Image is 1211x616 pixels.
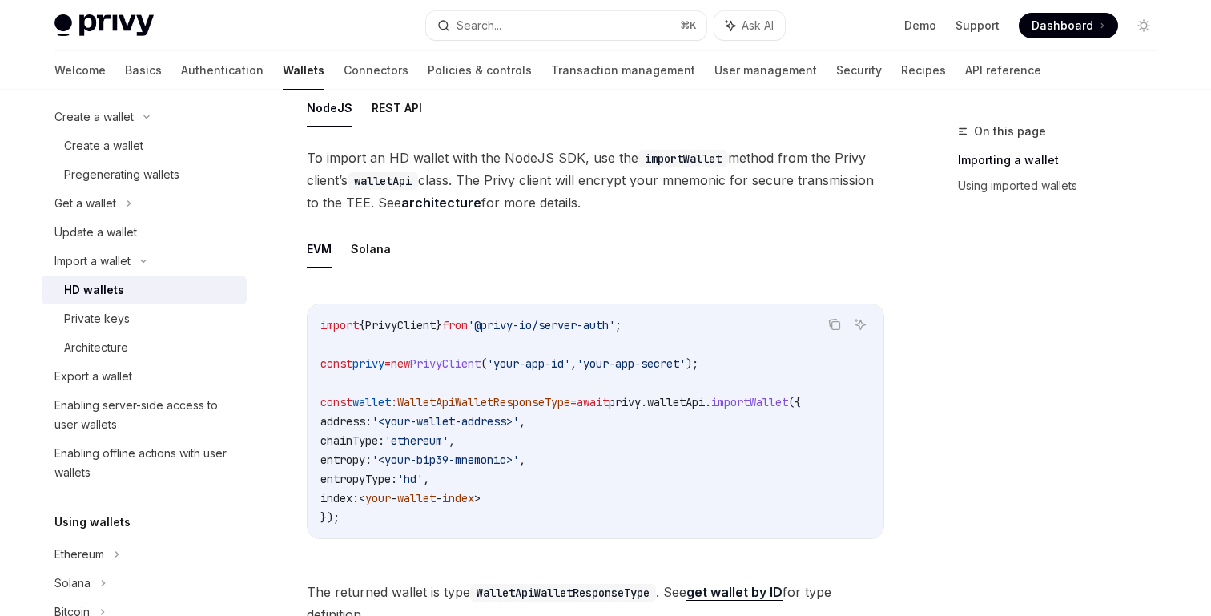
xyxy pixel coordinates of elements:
[42,131,247,160] a: Create a wallet
[54,194,116,213] div: Get a wallet
[641,395,647,409] span: .
[397,395,570,409] span: WalletApiWalletResponseType
[384,356,391,371] span: =
[54,396,237,434] div: Enabling server-side access to user wallets
[42,304,247,333] a: Private keys
[351,230,391,268] button: Solana
[519,453,525,467] span: ,
[958,147,1169,173] a: Importing a wallet
[320,356,352,371] span: const
[711,395,788,409] span: importWallet
[283,51,324,90] a: Wallets
[320,318,359,332] span: import
[788,395,801,409] span: ({
[54,107,134,127] div: Create a wallet
[352,395,391,409] span: wallet
[64,280,124,300] div: HD wallets
[64,136,143,155] div: Create a wallet
[320,414,372,429] span: address:
[54,513,131,532] h5: Using wallets
[54,252,131,271] div: Import a wallet
[638,150,728,167] code: importWallet
[125,51,162,90] a: Basics
[577,395,609,409] span: await
[64,309,130,328] div: Private keys
[481,356,487,371] span: (
[307,147,884,214] span: To import an HD wallet with the NodeJS SDK, use the method from the Privy client’s class. The Pri...
[320,395,352,409] span: const
[680,19,697,32] span: ⌘ K
[54,574,91,593] div: Solana
[519,414,525,429] span: ,
[436,318,442,332] span: }
[474,491,481,505] span: >
[1032,18,1093,34] span: Dashboard
[365,318,436,332] span: PrivyClient
[320,510,340,525] span: });
[54,14,154,37] img: light logo
[904,18,936,34] a: Demo
[647,395,705,409] span: walletApi
[42,362,247,391] a: Export a wallet
[64,338,128,357] div: Architecture
[344,51,408,90] a: Connectors
[320,472,397,486] span: entropyType:
[365,491,391,505] span: your
[1019,13,1118,38] a: Dashboard
[54,51,106,90] a: Welcome
[714,51,817,90] a: User management
[965,51,1041,90] a: API reference
[54,367,132,386] div: Export a wallet
[442,318,468,332] span: from
[958,173,1169,199] a: Using imported wallets
[428,51,532,90] a: Policies & controls
[384,433,449,448] span: 'ethereum'
[359,491,365,505] span: <
[397,472,423,486] span: 'hd'
[457,16,501,35] div: Search...
[570,395,577,409] span: =
[570,356,577,371] span: ,
[42,333,247,362] a: Architecture
[54,545,104,564] div: Ethereum
[359,318,365,332] span: {
[372,453,519,467] span: '<your-bip39-mnemonic>'
[320,453,372,467] span: entropy:
[686,584,783,601] a: get wallet by ID
[64,165,179,184] div: Pregenerating wallets
[348,172,418,190] code: walletApi
[551,51,695,90] a: Transaction management
[372,89,422,127] button: REST API
[307,89,352,127] button: NodeJS
[42,160,247,189] a: Pregenerating wallets
[181,51,264,90] a: Authentication
[54,444,237,482] div: Enabling offline actions with user wallets
[468,318,615,332] span: '@privy-io/server-auth'
[352,356,384,371] span: privy
[470,584,656,602] code: WalletApiWalletResponseType
[714,11,785,40] button: Ask AI
[850,314,871,335] button: Ask AI
[974,122,1046,141] span: On this page
[391,395,397,409] span: :
[42,276,247,304] a: HD wallets
[426,11,706,40] button: Search...⌘K
[397,491,436,505] span: wallet
[449,433,455,448] span: ,
[410,356,481,371] span: PrivyClient
[705,395,711,409] span: .
[372,414,519,429] span: '<your-wallet-address>'
[609,395,641,409] span: privy
[307,230,332,268] button: EVM
[42,439,247,487] a: Enabling offline actions with user wallets
[320,433,384,448] span: chainType:
[742,18,774,34] span: Ask AI
[824,314,845,335] button: Copy the contents from the code block
[577,356,686,371] span: 'your-app-secret'
[686,356,698,371] span: );
[42,391,247,439] a: Enabling server-side access to user wallets
[54,223,137,242] div: Update a wallet
[436,491,442,505] span: -
[956,18,1000,34] a: Support
[391,491,397,505] span: -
